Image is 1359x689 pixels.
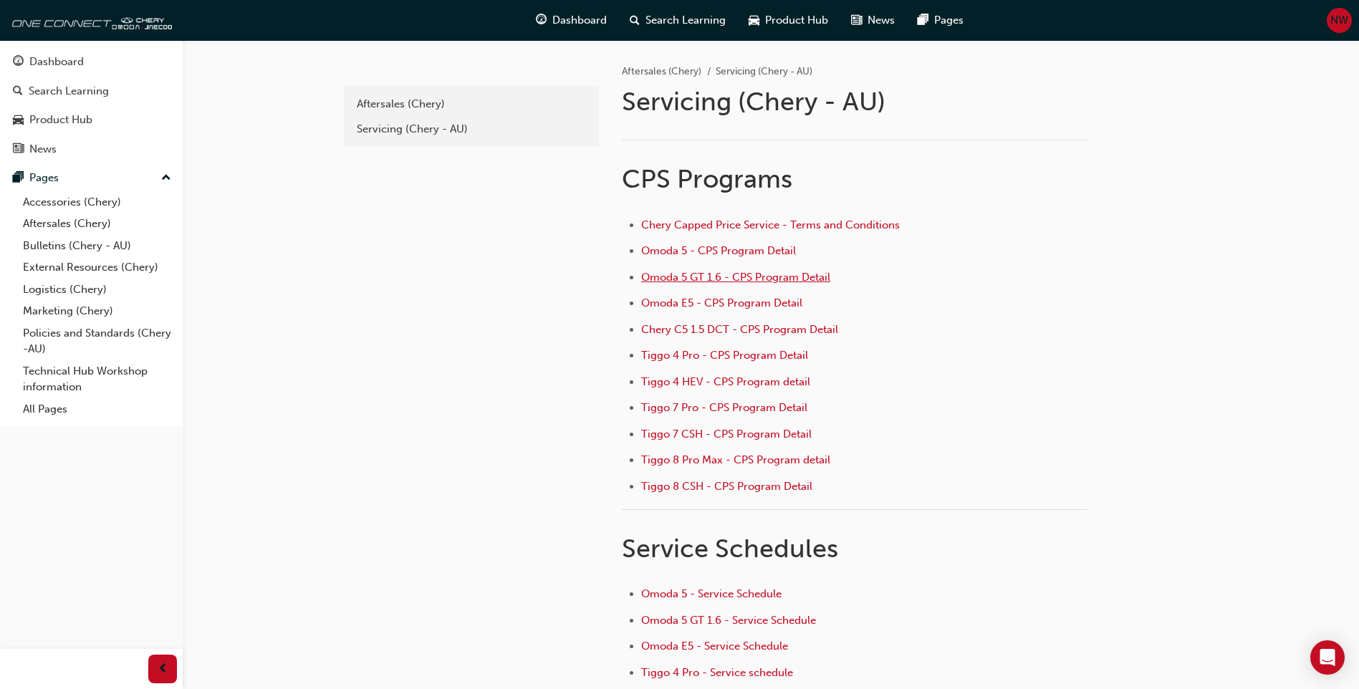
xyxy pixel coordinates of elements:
[765,12,828,29] span: Product Hub
[641,375,810,388] a: Tiggo 4 HEV - CPS Program detail
[17,322,177,360] a: Policies and Standards (Chery -AU)
[641,587,782,600] a: Omoda 5 - Service Schedule
[630,11,640,29] span: search-icon
[1330,12,1348,29] span: NW
[645,12,726,29] span: Search Learning
[29,112,92,128] div: Product Hub
[6,136,177,163] a: News
[934,12,964,29] span: Pages
[350,117,593,142] a: Servicing (Chery - AU)
[13,172,24,185] span: pages-icon
[6,165,177,191] button: Pages
[716,64,812,80] li: Servicing (Chery - AU)
[918,11,928,29] span: pages-icon
[618,6,737,35] a: search-iconSearch Learning
[17,256,177,279] a: External Resources (Chery)
[6,107,177,133] a: Product Hub
[158,660,168,678] span: prev-icon
[350,92,593,117] a: Aftersales (Chery)
[17,191,177,213] a: Accessories (Chery)
[357,121,586,138] div: Servicing (Chery - AU)
[357,96,586,112] div: Aftersales (Chery)
[13,85,23,98] span: search-icon
[161,169,171,188] span: up-icon
[641,614,816,627] a: Omoda 5 GT 1.6 - Service Schedule
[641,666,793,679] a: Tiggo 4 Pro - Service schedule
[29,170,59,186] div: Pages
[641,640,788,652] a: Omoda E5 - Service Schedule
[17,300,177,322] a: Marketing (Chery)
[29,54,84,70] div: Dashboard
[13,143,24,156] span: news-icon
[737,6,840,35] a: car-iconProduct Hub
[29,83,109,100] div: Search Learning
[6,49,177,75] a: Dashboard
[641,244,796,257] a: Omoda 5 - CPS Program Detail
[622,65,701,77] a: Aftersales (Chery)
[641,453,830,466] a: Tiggo 8 Pro Max - CPS Program detail
[622,163,792,194] span: CPS Programs
[641,297,802,309] a: Omoda E5 - CPS Program Detail
[840,6,906,35] a: news-iconNews
[1310,640,1345,675] div: Open Intercom Messenger
[524,6,618,35] a: guage-iconDashboard
[17,213,177,235] a: Aftersales (Chery)
[29,141,57,158] div: News
[641,349,808,362] a: Tiggo 4 Pro - CPS Program Detail
[622,86,1092,117] h1: Servicing (Chery - AU)
[13,114,24,127] span: car-icon
[17,279,177,301] a: Logistics (Chery)
[641,480,812,493] a: Tiggo 8 CSH - CPS Program Detail
[868,12,895,29] span: News
[906,6,975,35] a: pages-iconPages
[7,6,172,34] img: oneconnect
[641,218,900,231] a: Chery Capped Price Service - Terms and Conditions
[6,78,177,105] a: Search Learning
[641,271,830,284] a: Omoda 5 GT 1.6 - CPS Program Detail
[1327,8,1352,33] button: NW
[749,11,759,29] span: car-icon
[536,11,547,29] span: guage-icon
[641,401,807,414] a: Tiggo 7 Pro - CPS Program Detail
[622,533,838,564] span: Service Schedules
[17,360,177,398] a: Technical Hub Workshop information
[641,323,838,336] a: Chery C5 1.5 DCT - CPS Program Detail
[6,46,177,165] button: DashboardSearch LearningProduct HubNews
[13,56,24,69] span: guage-icon
[17,398,177,420] a: All Pages
[851,11,862,29] span: news-icon
[641,428,812,440] a: Tiggo 7 CSH - CPS Program Detail
[17,235,177,257] a: Bulletins (Chery - AU)
[552,12,607,29] span: Dashboard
